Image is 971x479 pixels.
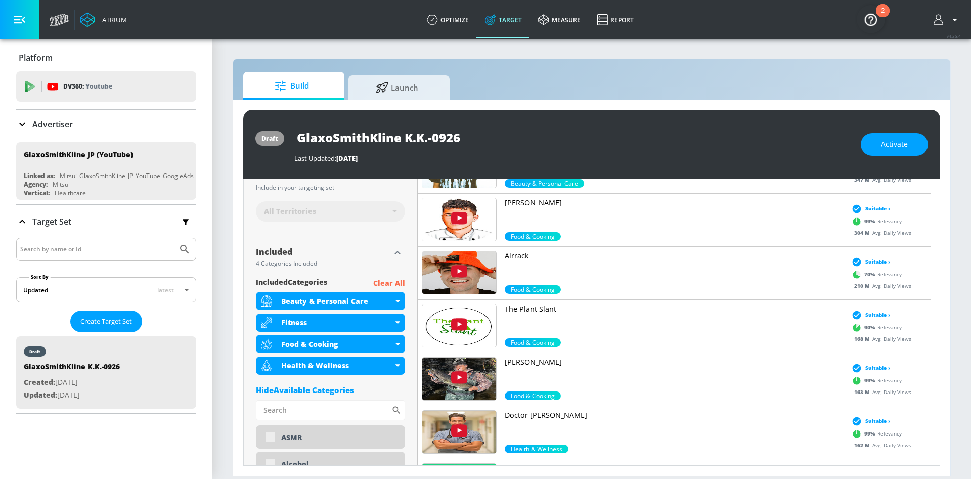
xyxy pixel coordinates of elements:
[422,145,496,188] img: UUmQgPkVtuNfOulKBF7FTujg
[854,335,872,342] span: 168 M
[256,425,405,449] div: ASMR
[505,463,843,473] p: More Best Ever Food Review Show
[422,198,496,241] img: UUMyOj6fhvKFMjxUCp3b_3gA
[281,459,398,469] div: Alcohol
[505,304,843,314] p: The Plant Slant
[256,385,405,395] div: HideAvailable Categories
[20,243,173,256] input: Search by name or Id
[849,426,902,441] div: Relevancy
[505,304,843,338] a: The Plant Slant
[70,311,142,332] button: Create Target Set
[157,286,174,294] span: latest
[505,357,843,391] a: [PERSON_NAME]
[256,260,390,267] div: 4 Categories Included
[864,324,877,331] span: 90 %
[505,410,843,445] a: Doctor [PERSON_NAME]
[256,201,405,222] div: All Territories
[505,391,561,400] div: 99.0%
[477,2,530,38] a: Target
[865,311,890,319] span: Suitable ›
[854,229,872,236] span: 304 M
[281,318,393,327] div: Fitness
[23,286,48,294] div: Updated
[32,119,73,130] p: Advertiser
[294,154,851,163] div: Last Updated:
[505,445,568,453] span: Health & Wellness
[80,316,132,327] span: Create Target Set
[849,441,911,449] div: Avg. Daily Views
[505,285,561,294] span: Food & Cooking
[849,320,902,335] div: Relevancy
[281,432,398,442] div: ASMR
[849,282,911,289] div: Avg. Daily Views
[256,248,390,256] div: Included
[16,142,196,200] div: GlaxoSmithKline JP (YouTube)Linked as:Mitsui_GlaxoSmithKline_JP_YouTube_GoogleAdsAgency:MitsuiVer...
[865,258,890,266] span: Suitable ›
[29,349,40,354] div: draft
[505,338,561,347] span: Food & Cooking
[854,388,872,395] span: 163 M
[253,74,330,98] span: Build
[854,282,872,289] span: 210 M
[256,400,391,420] input: Search
[29,274,51,280] label: Sort By
[505,391,561,400] span: Food & Cooking
[16,332,196,413] nav: list of Target Set
[881,138,908,151] span: Activate
[849,388,911,396] div: Avg. Daily Views
[336,154,358,163] span: [DATE]
[256,277,327,290] span: included Categories
[256,172,405,180] div: Territories
[24,180,48,189] div: Agency:
[281,339,393,349] div: Food & Cooking
[55,189,86,197] div: Healthcare
[505,198,843,208] p: [PERSON_NAME]
[864,271,877,278] span: 70 %
[256,452,405,475] div: Alcohol
[256,185,405,191] div: Include in your targeting set
[881,11,885,24] div: 2
[16,43,196,72] div: Platform
[24,376,120,389] p: [DATE]
[505,357,843,367] p: [PERSON_NAME]
[857,5,885,33] button: Open Resource Center, 2 new notifications
[505,410,843,420] p: Doctor [PERSON_NAME]
[24,377,55,387] span: Created:
[505,251,843,261] p: Airrack
[373,277,405,290] p: Clear All
[589,2,642,38] a: Report
[24,390,57,400] span: Updated:
[85,81,112,92] p: Youtube
[849,363,890,373] div: Suitable ›
[849,256,890,267] div: Suitable ›
[947,33,961,39] span: v 4.25.4
[256,292,405,310] div: Beauty & Personal Care
[849,267,902,282] div: Relevancy
[861,133,928,156] button: Activate
[530,2,589,38] a: measure
[505,232,561,241] span: Food & Cooking
[63,81,112,92] p: DV360:
[419,2,477,38] a: optimize
[60,171,194,180] div: Mitsui_GlaxoSmithKline_JP_YouTube_GoogleAds
[19,52,53,63] p: Platform
[854,441,872,448] span: 162 M
[281,361,393,370] div: Health & Wellness
[505,179,584,188] span: Beauty & Personal Care
[24,150,133,159] div: GlaxoSmithKline JP (YouTube)
[849,176,911,183] div: Avg. Daily Views
[505,198,843,232] a: [PERSON_NAME]
[505,251,843,285] a: Airrack
[849,310,890,320] div: Suitable ›
[865,417,890,425] span: Suitable ›
[849,373,902,388] div: Relevancy
[422,411,496,453] img: UU0QHWhjbe5fGJEPz3sVb6nw
[24,171,55,180] div: Linked as:
[854,176,872,183] span: 347 M
[16,205,196,238] div: Target Set
[865,364,890,372] span: Suitable ›
[505,179,584,188] div: 70.0%
[864,430,877,438] span: 99 %
[849,213,902,229] div: Relevancy
[16,238,196,413] div: Target Set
